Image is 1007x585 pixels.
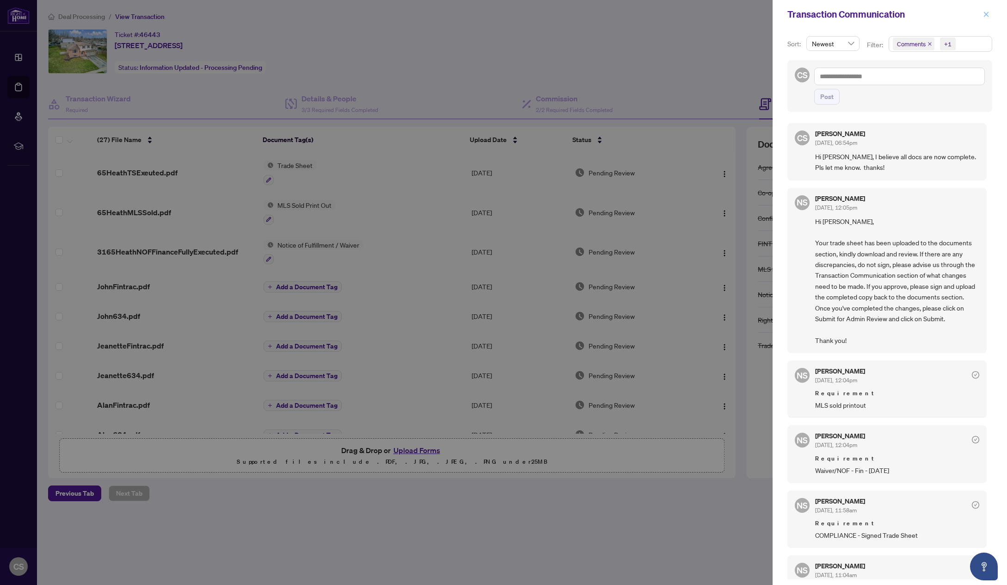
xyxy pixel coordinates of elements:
[35,55,83,61] div: Domain Overview
[812,37,854,50] span: Newest
[972,501,979,509] span: check-circle
[815,519,979,528] span: Requirement
[815,498,865,504] h5: [PERSON_NAME]
[815,195,865,202] h5: [PERSON_NAME]
[815,442,857,448] span: [DATE], 12:04pm
[815,216,979,346] span: Hi [PERSON_NAME], Your trade sheet has been uploaded to the documents section, kindly download an...
[815,465,979,476] span: Waiver/NOF - Fin - [DATE]
[787,39,803,49] p: Sort:
[944,39,952,49] div: +1
[797,434,808,447] span: NS
[787,7,980,21] div: Transaction Communication
[15,15,22,22] img: logo_orange.svg
[814,89,840,105] button: Post
[92,54,99,61] img: tab_keywords_by_traffic_grey.svg
[970,553,998,580] button: Open asap
[815,368,865,374] h5: [PERSON_NAME]
[983,11,989,18] span: close
[26,15,45,22] div: v 4.0.25
[815,131,865,137] h5: [PERSON_NAME]
[797,68,808,81] span: CS
[897,39,926,49] span: Comments
[797,564,808,577] span: NS
[815,454,979,463] span: Requirement
[867,40,884,50] p: Filter:
[25,54,32,61] img: tab_domain_overview_orange.svg
[24,24,153,31] div: Domain: [PERSON_NAME][DOMAIN_NAME]
[797,369,808,382] span: NS
[815,433,865,439] h5: [PERSON_NAME]
[815,204,857,211] span: [DATE], 12:05pm
[15,24,22,31] img: website_grey.svg
[927,42,932,46] span: close
[797,131,808,144] span: CS
[815,563,865,569] h5: [PERSON_NAME]
[815,151,979,173] span: Hi [PERSON_NAME], I believe all docs are now complete. Pls let me know. thanks!
[815,400,979,411] span: MLS sold printout
[102,55,156,61] div: Keywords by Traffic
[815,572,857,579] span: [DATE], 11:04am
[815,507,857,514] span: [DATE], 11:58am
[815,530,979,541] span: COMPLIANCE - Signed Trade Sheet
[815,377,857,384] span: [DATE], 12:04pm
[972,436,979,443] span: check-circle
[815,139,857,146] span: [DATE], 06:54pm
[972,371,979,379] span: check-circle
[815,389,979,398] span: Requirement
[893,37,934,50] span: Comments
[797,499,808,512] span: NS
[797,196,808,209] span: NS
